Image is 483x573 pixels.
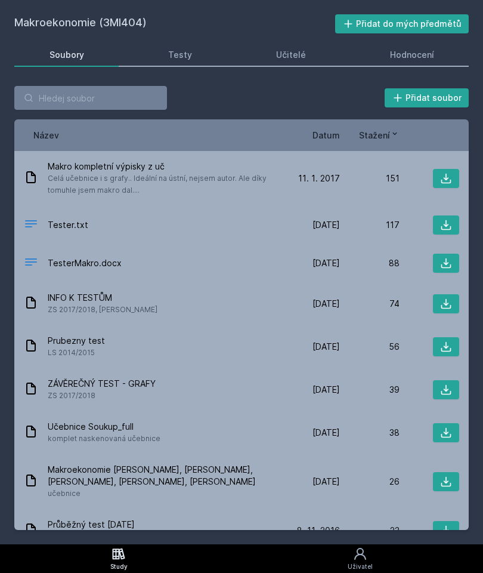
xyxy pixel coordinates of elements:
div: Učitelé [276,49,306,61]
button: Datum [312,129,340,141]
span: ZS 2017/2018 [48,390,156,402]
a: Soubory [14,43,119,67]
div: 151 [340,172,400,184]
span: [DATE] [312,476,340,488]
span: Průběžný test [DATE] [48,519,225,531]
button: Přidat soubor [385,88,469,107]
span: komplet naskenovaná učebnice [48,433,160,445]
span: Prubezny test [48,335,105,347]
div: 39 [340,384,400,396]
button: Název [33,129,59,141]
a: Učitelé [241,43,340,67]
button: Stažení [359,129,400,141]
div: Soubory [49,49,84,61]
button: Přidat do mých předmětů [335,14,469,33]
div: 38 [340,427,400,439]
div: 26 [340,476,400,488]
span: [DATE] [312,219,340,231]
span: TesterMakro.docx [48,257,122,269]
span: ZS 2017/2018, [PERSON_NAME] [48,304,157,316]
span: INFO K TESTŮM [48,292,157,304]
div: 117 [340,219,400,231]
div: 74 [340,298,400,310]
span: Stažení [359,129,390,141]
span: učebnice [48,488,275,500]
div: Testy [168,49,192,61]
span: [DATE] [312,384,340,396]
div: DOCX [24,255,38,272]
span: 8. 11. 2016 [297,525,340,537]
span: ZÁVĚREČNÝ TEST - GRAFY [48,378,156,390]
div: TXT [24,217,38,234]
div: Hodnocení [390,49,434,61]
input: Hledej soubor [14,86,167,110]
span: [DATE] [312,257,340,269]
span: Makro kompletní výpisky z uč [48,161,275,172]
span: Makroekonomie [PERSON_NAME], [PERSON_NAME], [PERSON_NAME], [PERSON_NAME], [PERSON_NAME] [48,464,275,488]
span: Tester.txt [48,219,88,231]
div: 23 [340,525,400,537]
div: 88 [340,257,400,269]
span: [DATE] [312,427,340,439]
span: Celá učebnice i s grafy.. Ideální na ústní, nejsem autor. Ale díky tomuhle jsem makro dal.... [48,172,275,196]
h2: Makroekonomie (3MI404) [14,14,335,33]
span: [DATE] [312,341,340,353]
div: Uživatel [348,562,373,571]
a: Testy [133,43,227,67]
span: Učebnice Soukup_full [48,421,160,433]
a: Hodnocení [355,43,469,67]
div: Study [110,562,128,571]
span: 11. 1. 2017 [298,172,340,184]
span: LS 2014/2015 [48,347,105,359]
div: 56 [340,341,400,353]
span: [DATE] [312,298,340,310]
